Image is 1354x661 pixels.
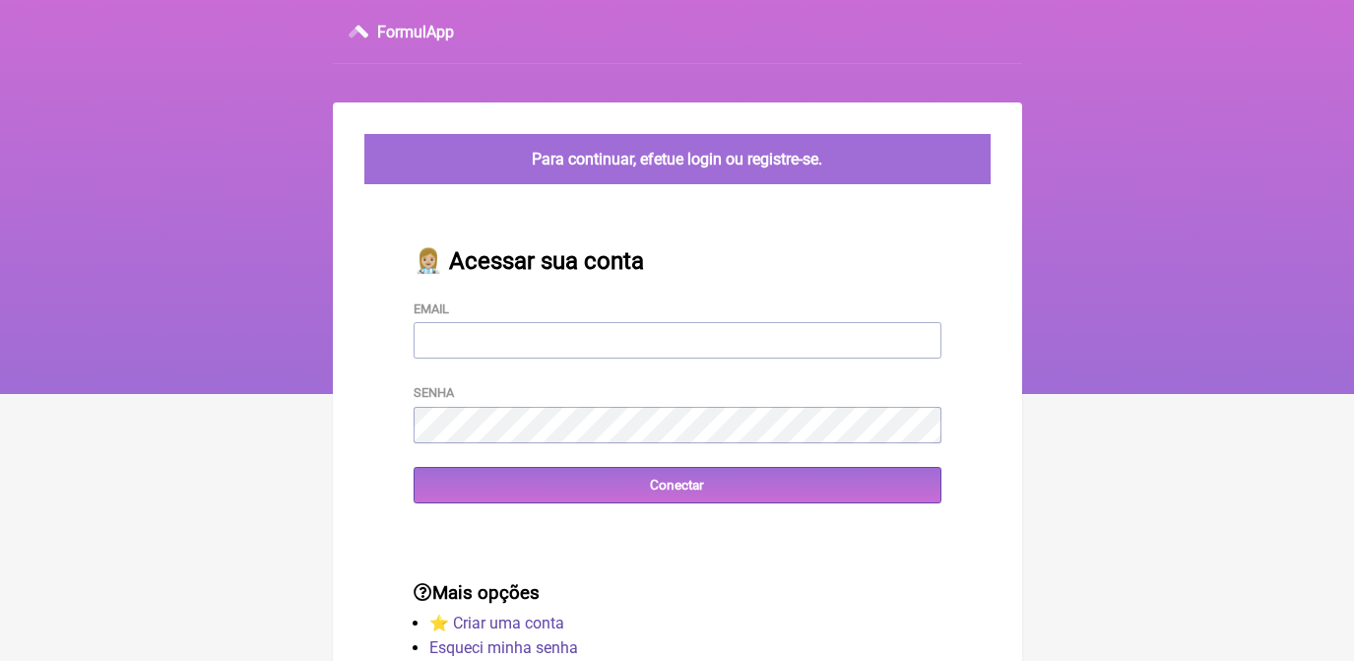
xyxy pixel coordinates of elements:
[414,247,941,275] h2: 👩🏼‍⚕️ Acessar sua conta
[429,614,564,632] a: ⭐️ Criar uma conta
[429,638,578,657] a: Esqueci minha senha
[414,385,454,400] label: Senha
[377,23,454,41] h3: FormulApp
[414,467,941,503] input: Conectar
[364,134,991,184] div: Para continuar, efetue login ou registre-se.
[414,582,941,604] h3: Mais opções
[414,301,449,316] label: Email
